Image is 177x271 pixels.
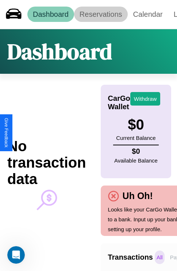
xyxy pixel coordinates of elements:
[7,138,86,187] h2: No transaction data
[119,191,157,201] h4: Uh Oh!
[108,94,130,111] h4: CarGo Wallet
[7,246,25,264] iframe: Intercom live chat
[27,7,74,22] a: Dashboard
[114,156,158,165] p: Available Balance
[7,37,112,66] h1: Dashboard
[128,7,168,22] a: Calendar
[114,147,158,156] h4: $ 0
[155,251,165,264] p: All
[116,117,155,133] h3: $ 0
[108,253,153,262] h4: Transactions
[4,118,9,148] div: Give Feedback
[74,7,128,22] a: Reservations
[116,133,155,143] p: Current Balance
[130,92,161,106] button: Withdraw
